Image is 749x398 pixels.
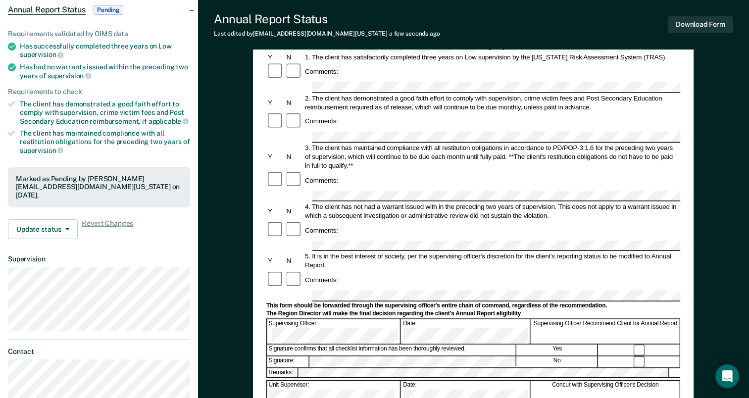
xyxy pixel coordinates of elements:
div: Y [266,152,285,161]
div: Comments: [303,117,340,126]
div: N [285,256,303,265]
div: No [517,356,598,367]
div: Requirements validated by OIMS data [8,30,190,38]
div: Y [266,256,285,265]
div: 4. The client has not had a warrant issued with in the preceding two years of supervision. This d... [303,202,680,220]
div: N [285,52,303,61]
span: Revert Changes [82,219,133,239]
span: Annual Report Status [8,5,86,15]
dt: Supervision [8,255,190,263]
div: Last edited by [EMAIL_ADDRESS][DOMAIN_NAME][US_STATE] [214,30,440,37]
span: supervision [20,147,63,154]
div: This form should be forwarded through the supervising officer's entire chain of command, regardle... [266,302,680,310]
div: Yes [517,345,598,355]
span: a few seconds ago [389,30,440,37]
div: 5. It is in the best interest of society, per the supervising officer's discretion for the client... [303,252,680,270]
div: Supervising Officer: [267,320,401,344]
div: N [285,98,303,107]
div: The Region Director will make the final decision regarding the client's Annual Report eligibility [266,310,680,318]
div: Y [266,206,285,215]
div: 3. The client has maintained compliance with all restitution obligations in accordance to PD/POP-... [303,144,680,170]
div: Signature confirms that all checklist information has been thoroughly reviewed. [267,345,516,355]
div: N [285,152,303,161]
div: Signature: [267,356,309,367]
button: Update status [8,219,78,239]
div: Y [266,98,285,107]
div: Requirements to check [8,88,190,96]
div: Has had no warrants issued within the preceding two years of [20,63,190,80]
div: The client has maintained compliance with all restitution obligations for the preceding two years of [20,129,190,154]
div: Comments: [303,226,340,235]
div: 1. The client has satisfactorily completed three years on Low supervision by the [US_STATE] Risk ... [303,52,680,61]
button: Download Form [668,16,733,33]
div: Comments: [303,176,340,185]
div: Has successfully completed three years on Low [20,42,190,59]
dt: Contact [8,348,190,356]
div: 2. The client has demonstrated a good faith effort to comply with supervision, crime victim fees ... [303,94,680,111]
div: Remarks: [267,368,299,377]
span: Pending [94,5,123,15]
div: N [285,206,303,215]
div: Date: [401,320,530,344]
div: Open Intercom Messenger [715,364,739,388]
span: supervision [20,50,63,58]
div: Comments: [303,276,340,285]
div: Comments: [303,67,340,76]
div: Marked as Pending by [PERSON_NAME][EMAIL_ADDRESS][DOMAIN_NAME][US_STATE] on [DATE]. [16,175,182,199]
div: The client has demonstrated a good faith effort to comply with supervision, crime victim fees and... [20,100,190,125]
span: applicable [149,117,189,125]
div: Supervising Officer Recommend Client for Annual Report [531,320,680,344]
div: Annual Report Status [214,12,440,26]
div: Y [266,52,285,61]
span: supervision [48,72,91,80]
